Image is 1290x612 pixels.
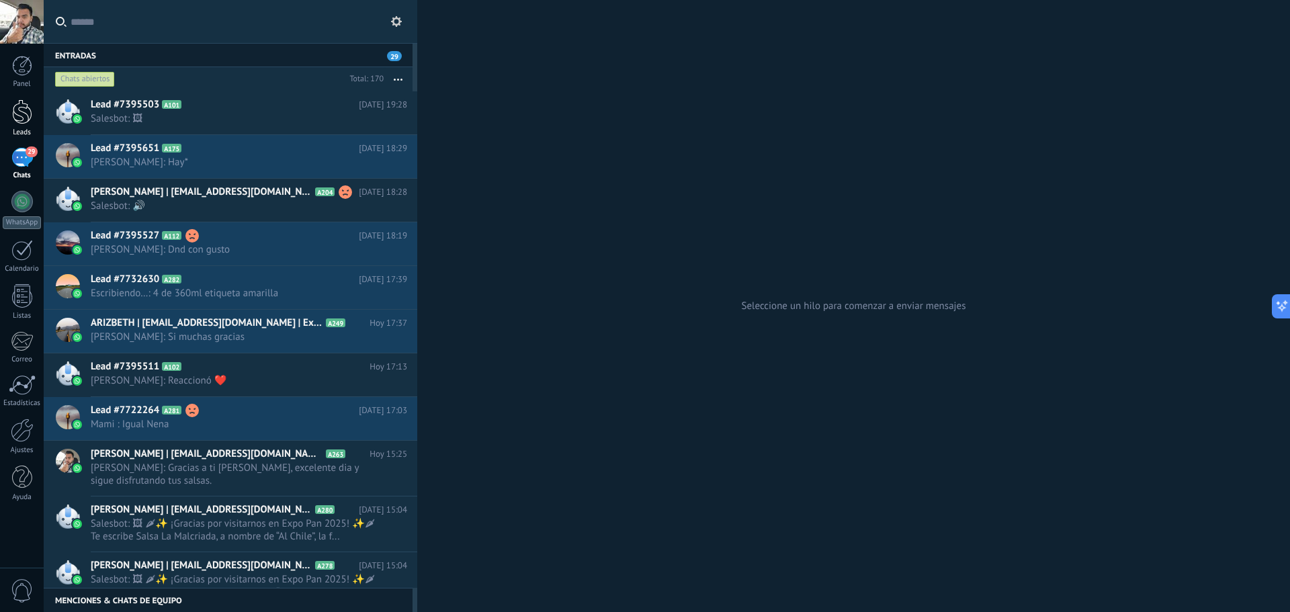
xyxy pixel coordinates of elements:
div: Panel [3,80,42,89]
div: Menciones & Chats de equipo [44,588,413,612]
div: Leads [3,128,42,137]
span: Salesbot: 🖼 [91,112,382,125]
span: [PERSON_NAME] | [EMAIL_ADDRESS][DOMAIN_NAME] | Expo Pan 2025 [91,559,312,572]
div: Ayuda [3,493,42,502]
a: Lead #7395651 A175 [DATE] 18:29 [PERSON_NAME]: Hay* [44,135,417,178]
a: ARIZBETH | [EMAIL_ADDRESS][DOMAIN_NAME] | Expo Pan 2025 A249 Hoy 17:37 [PERSON_NAME]: Si muchas g... [44,310,417,353]
a: Lead #7395503 A101 [DATE] 19:28 Salesbot: 🖼 [44,91,417,134]
img: waba.svg [73,420,82,429]
div: Correo [3,355,42,364]
div: Calendario [3,265,42,273]
span: Lead #7395511 [91,360,159,374]
span: [DATE] 19:28 [359,98,407,112]
div: Chats [3,171,42,180]
span: A175 [162,144,181,152]
span: Salesbot: 🔊 [91,200,382,212]
img: waba.svg [73,245,82,255]
span: [DATE] 18:29 [359,142,407,155]
img: waba.svg [73,464,82,473]
div: Entradas [44,43,413,67]
span: Mami ‍: Igual Nena [91,418,382,431]
span: 29 [26,146,37,157]
div: Ajustes [3,446,42,455]
span: Lead #7732630 [91,273,159,286]
span: [DATE] 17:03 [359,404,407,417]
span: Hoy 17:37 [370,316,407,330]
img: waba.svg [73,289,82,298]
span: 29 [387,51,402,61]
span: [PERSON_NAME]: Dnd con gusto [91,243,382,256]
span: A280 [315,505,335,514]
span: A263 [326,449,345,458]
div: Listas [3,312,42,320]
span: [PERSON_NAME] | [EMAIL_ADDRESS][DOMAIN_NAME] | Expo Pan 2025 [91,185,312,199]
a: Lead #7395527 A112 [DATE] 18:19 [PERSON_NAME]: Dnd con gusto [44,222,417,265]
div: WhatsApp [3,216,41,229]
span: Lead #7395527 [91,229,159,243]
span: A282 [162,275,181,283]
span: Escribiendo…: 4 de 360ml etiqueta amarilla [91,287,382,300]
span: [DATE] 18:19 [359,229,407,243]
img: waba.svg [73,333,82,342]
span: Hoy 17:13 [370,360,407,374]
img: waba.svg [73,575,82,584]
a: [PERSON_NAME] | [EMAIL_ADDRESS][DOMAIN_NAME] | Expo Pan 2025 A278 [DATE] 15:04 Salesbot: 🖼 🌶✨ ¡Gr... [44,552,417,607]
span: A101 [162,100,181,109]
span: [DATE] 17:39 [359,273,407,286]
a: [PERSON_NAME] | [EMAIL_ADDRESS][DOMAIN_NAME] | Expo Pan 2025 A204 [DATE] 18:28 Salesbot: 🔊 [44,179,417,222]
span: Lead #7395503 [91,98,159,112]
span: A204 [315,187,335,196]
span: [DATE] 15:04 [359,559,407,572]
img: waba.svg [73,114,82,124]
img: waba.svg [73,519,82,529]
span: A278 [315,561,335,570]
span: Lead #7395651 [91,142,159,155]
span: [PERSON_NAME] | [EMAIL_ADDRESS][DOMAIN_NAME] | Expo Pan 2025 [91,447,323,461]
div: Total: 170 [344,73,384,86]
a: Lead #7732630 A282 [DATE] 17:39 Escribiendo…: 4 de 360ml etiqueta amarilla [44,266,417,309]
span: Hoy 15:25 [370,447,407,461]
span: Lead #7722264 [91,404,159,417]
a: [PERSON_NAME] | [EMAIL_ADDRESS][DOMAIN_NAME] | Expo Pan 2025 A263 Hoy 15:25 [PERSON_NAME]: Gracia... [44,441,417,496]
span: Salesbot: 🖼 🌶✨ ¡Gracias por visitarnos en Expo Pan 2025! ✨🌶 Te escribe Salsa La Malcriada, a nomb... [91,573,382,599]
span: [PERSON_NAME]: Si muchas gracias [91,331,382,343]
span: A102 [162,362,181,371]
a: Lead #7395511 A102 Hoy 17:13 [PERSON_NAME]: Reaccionó ❤️ [44,353,417,396]
img: waba.svg [73,158,82,167]
span: ARIZBETH | [EMAIL_ADDRESS][DOMAIN_NAME] | Expo Pan 2025 [91,316,323,330]
img: waba.svg [73,376,82,386]
span: [PERSON_NAME]: Hay* [91,156,382,169]
span: [PERSON_NAME] | [EMAIL_ADDRESS][DOMAIN_NAME] | Expo Pan 2025 [91,503,312,517]
span: A112 [162,231,181,240]
button: Más [384,67,413,91]
span: Salesbot: 🖼 🌶✨ ¡Gracias por visitarnos en Expo Pan 2025! ✨🌶 Te escribe Salsa La Malcriada, a nomb... [91,517,382,543]
span: [DATE] 18:28 [359,185,407,199]
div: Chats abiertos [55,71,115,87]
a: [PERSON_NAME] | [EMAIL_ADDRESS][DOMAIN_NAME] | Expo Pan 2025 A280 [DATE] 15:04 Salesbot: 🖼 🌶✨ ¡Gr... [44,496,417,552]
span: [PERSON_NAME]: Reaccionó ❤️ [91,374,382,387]
span: [DATE] 15:04 [359,503,407,517]
span: A249 [326,318,345,327]
span: [PERSON_NAME]: Gracias a ti [PERSON_NAME], excelente dia y sigue disfrutando tus salsas. [91,462,382,487]
a: Lead #7722264 A281 [DATE] 17:03 Mami ‍: Igual Nena [44,397,417,440]
div: Estadísticas [3,399,42,408]
span: A281 [162,406,181,414]
img: waba.svg [73,202,82,211]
